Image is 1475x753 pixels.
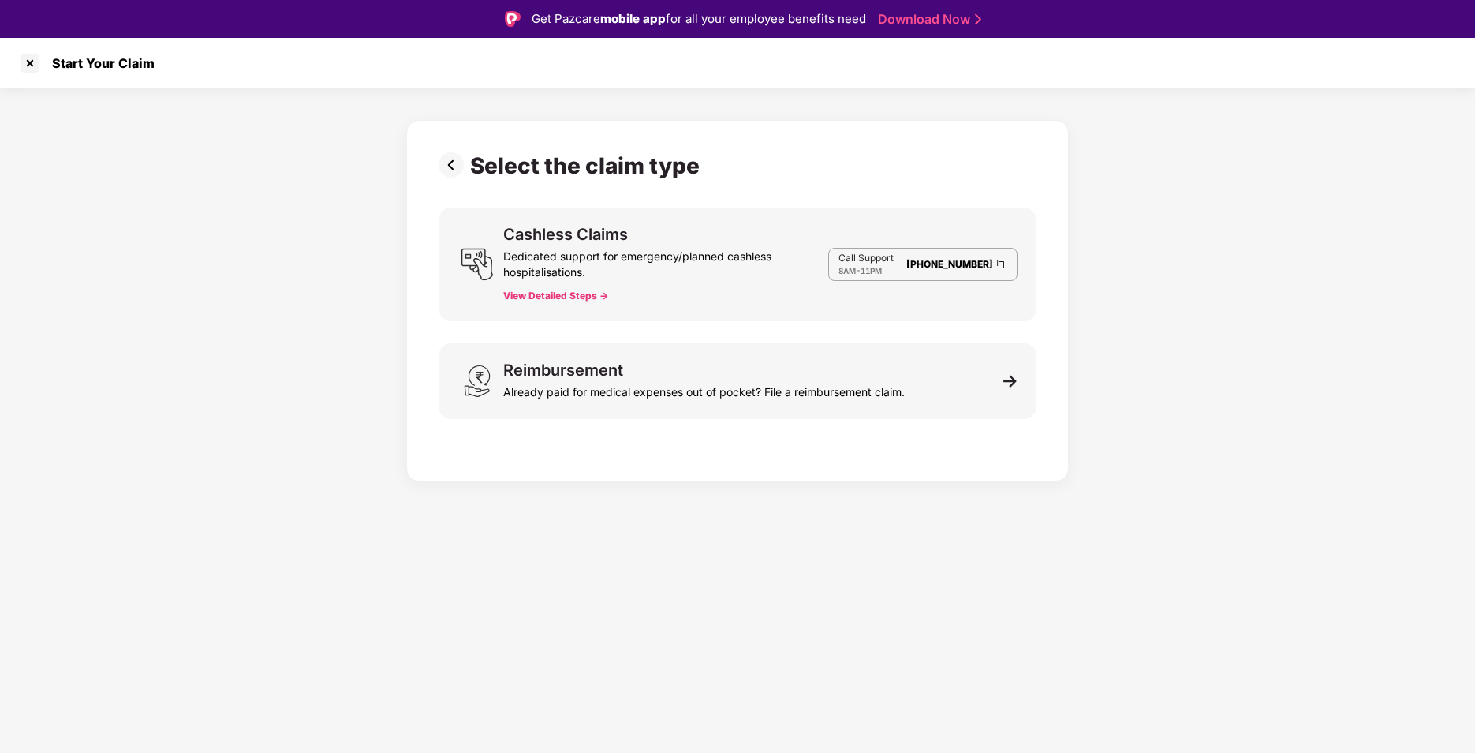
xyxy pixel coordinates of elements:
div: Start Your Claim [43,55,155,71]
span: 11PM [861,266,882,275]
div: Reimbursement [503,362,623,378]
a: [PHONE_NUMBER] [906,258,993,270]
div: Cashless Claims [503,227,628,242]
img: svg+xml;base64,PHN2ZyBpZD0iUHJldi0zMngzMiIgeG1sbnM9Imh0dHA6Ly93d3cudzMub3JnLzIwMDAvc3ZnIiB3aWR0aD... [439,152,470,178]
button: View Detailed Steps -> [503,290,608,302]
img: svg+xml;base64,PHN2ZyB3aWR0aD0iMTEiIGhlaWdodD0iMTEiIHZpZXdCb3g9IjAgMCAxMSAxMSIgZmlsbD0ibm9uZSIgeG... [1003,374,1018,388]
img: svg+xml;base64,PHN2ZyB3aWR0aD0iMjQiIGhlaWdodD0iMjUiIHZpZXdCb3g9IjAgMCAyNCAyNSIgZmlsbD0ibm9uZSIgeG... [461,248,494,281]
strong: mobile app [600,11,666,26]
img: svg+xml;base64,PHN2ZyB3aWR0aD0iMjQiIGhlaWdodD0iMzEiIHZpZXdCb3g9IjAgMCAyNCAzMSIgZmlsbD0ibm9uZSIgeG... [461,365,494,398]
p: Call Support [838,252,894,264]
div: Select the claim type [470,152,706,179]
div: Already paid for medical expenses out of pocket? File a reimbursement claim. [503,378,905,400]
a: Download Now [878,11,976,28]
img: Clipboard Icon [995,257,1007,271]
div: Get Pazcare for all your employee benefits need [532,9,866,28]
span: 8AM [838,266,856,275]
div: - [838,264,894,277]
img: Stroke [975,11,981,28]
img: Logo [505,11,521,27]
div: Dedicated support for emergency/planned cashless hospitalisations. [503,242,828,280]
